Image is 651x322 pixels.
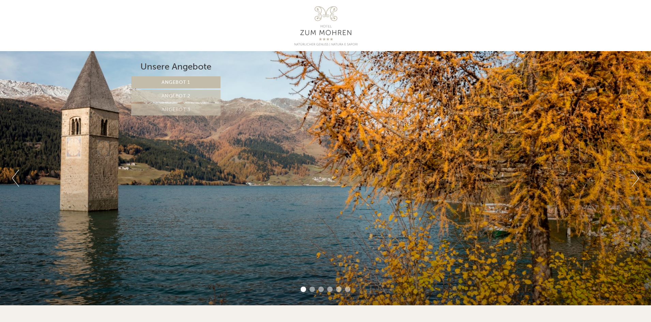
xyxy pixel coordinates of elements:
button: Previous [12,170,19,187]
span: Angebot 2 [162,93,191,99]
div: Unsere Angebote [131,60,221,73]
button: Next [632,170,639,187]
span: Angebot 3 [162,107,191,112]
span: Angebot 1 [162,79,190,85]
